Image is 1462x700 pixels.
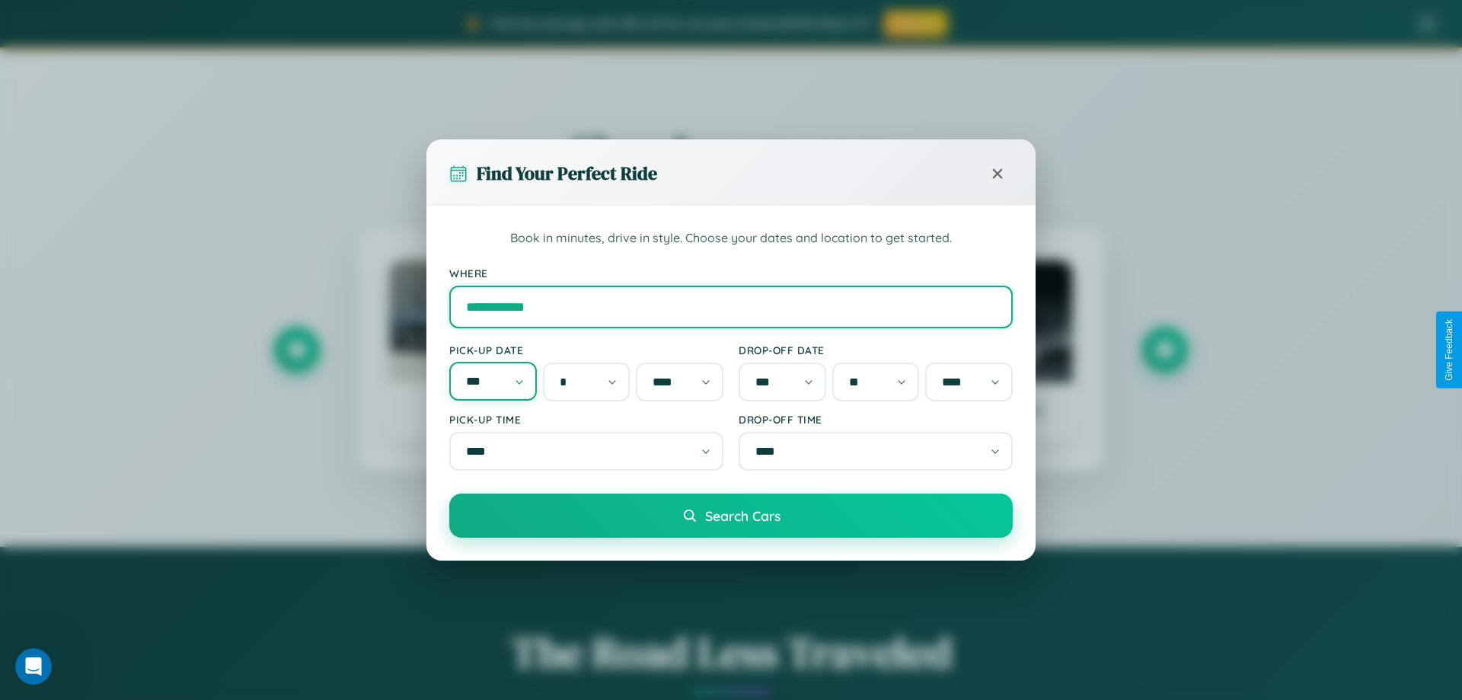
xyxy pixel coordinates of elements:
label: Pick-up Time [449,413,723,426]
h3: Find Your Perfect Ride [477,161,657,186]
label: Where [449,267,1013,280]
button: Search Cars [449,494,1013,538]
span: Search Cars [705,507,780,524]
label: Pick-up Date [449,344,723,356]
p: Book in minutes, drive in style. Choose your dates and location to get started. [449,229,1013,248]
label: Drop-off Time [739,413,1013,426]
label: Drop-off Date [739,344,1013,356]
